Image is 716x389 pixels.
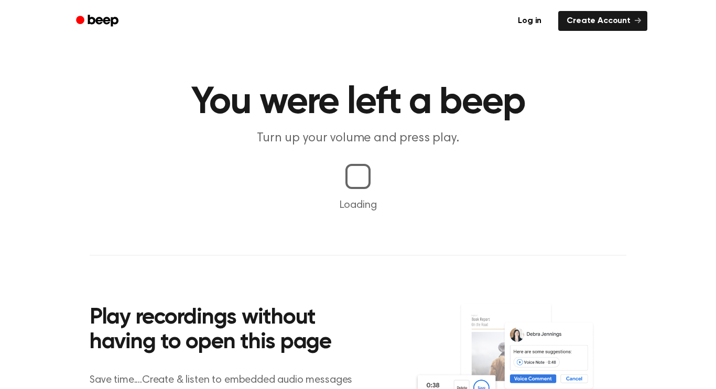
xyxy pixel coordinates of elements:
h1: You were left a beep [90,84,626,121]
p: Loading [13,197,703,213]
a: Create Account [558,11,647,31]
h2: Play recordings without having to open this page [90,306,372,355]
a: Beep [69,11,128,31]
p: Turn up your volume and press play. [157,130,559,147]
a: Log in [507,9,552,33]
